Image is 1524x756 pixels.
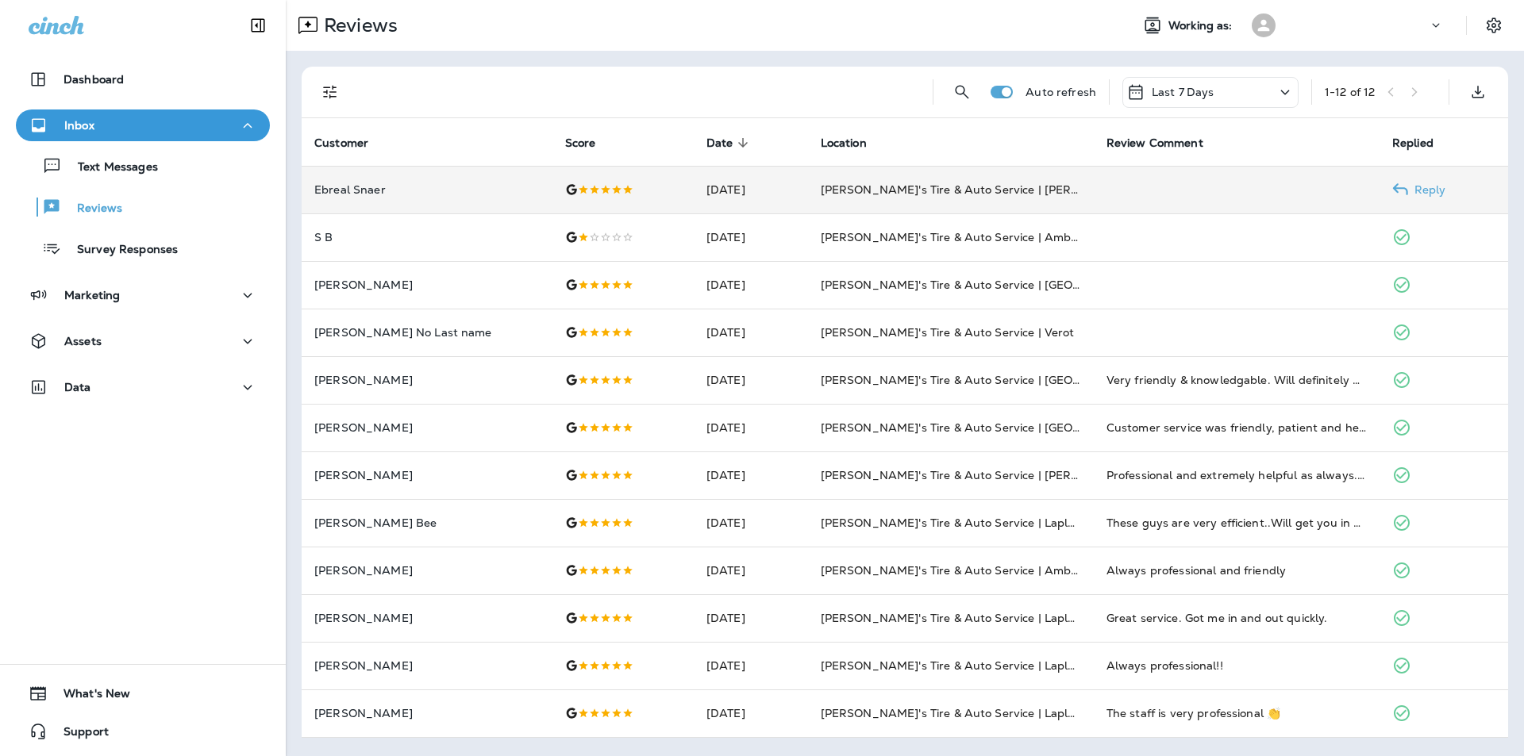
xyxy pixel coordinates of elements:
p: Text Messages [62,160,158,175]
p: Ebreal Snaer [314,183,540,196]
span: Location [821,136,867,150]
button: Dashboard [16,63,270,95]
td: [DATE] [694,451,808,499]
span: [PERSON_NAME]'s Tire & Auto Service | [GEOGRAPHIC_DATA] [821,278,1168,292]
span: [PERSON_NAME]'s Tire & Auto Service | Verot [821,325,1075,340]
button: Filters [314,76,346,108]
p: Marketing [64,289,120,301]
span: Customer [314,136,368,150]
p: Reviews [61,201,122,217]
button: Collapse Sidebar [236,10,280,41]
span: [PERSON_NAME]'s Tire & Auto Service | [PERSON_NAME] [821,182,1143,197]
td: [DATE] [694,499,808,547]
span: [PERSON_NAME]'s Tire & Auto Service | [GEOGRAPHIC_DATA][PERSON_NAME] [821,373,1267,387]
button: Settings [1480,11,1508,40]
td: [DATE] [694,213,808,261]
span: Date [706,136,754,150]
div: The staff is very professional 👏 [1106,705,1367,721]
td: [DATE] [694,261,808,309]
div: Always professional and friendly [1106,562,1367,578]
span: Working as: [1168,19,1236,33]
div: Always professional!! [1106,658,1367,673]
p: Reply [1408,183,1446,196]
div: Customer service was friendly, patient and helped me to meet my auto needs within my budget. [1106,420,1367,436]
p: Data [64,381,91,393]
p: Auto refresh [1026,86,1096,98]
p: S B [314,231,540,244]
td: [DATE] [694,594,808,642]
span: Replied [1392,136,1454,150]
span: Score [565,136,617,150]
span: Replied [1392,136,1434,150]
td: [DATE] [694,356,808,404]
span: Location [821,136,887,150]
p: Reviews [317,13,398,37]
button: Survey Responses [16,232,270,265]
div: Very friendly & knowledgable. Will definitely use their services again! [1106,372,1367,388]
span: Date [706,136,733,150]
div: 1 - 12 of 12 [1325,86,1375,98]
button: Marketing [16,279,270,311]
div: These guys are very efficient..Will get you in and out, job completed [1106,515,1367,531]
p: [PERSON_NAME] Bee [314,516,540,529]
p: [PERSON_NAME] No Last name [314,326,540,339]
span: Review Comment [1106,136,1203,150]
button: What's New [16,677,270,709]
p: [PERSON_NAME] [314,612,540,624]
td: [DATE] [694,689,808,737]
button: Export as CSV [1462,76,1494,108]
td: [DATE] [694,166,808,213]
p: [PERSON_NAME] [314,707,540,720]
p: [PERSON_NAME] [314,278,540,291]
button: Search Reviews [946,76,978,108]
span: [PERSON_NAME]'s Tire & Auto Service | Ambassador [821,230,1114,244]
span: [PERSON_NAME]'s Tire & Auto Service | Laplace [821,706,1087,720]
span: Review Comment [1106,136,1224,150]
td: [DATE] [694,404,808,451]
span: Customer [314,136,389,150]
span: [PERSON_NAME]'s Tire & Auto Service | Laplace [821,658,1087,673]
p: Survey Responses [61,243,178,258]
p: [PERSON_NAME] [314,659,540,672]
span: [PERSON_NAME]'s Tire & Auto Service | Ambassador [821,563,1114,578]
button: Support [16,716,270,747]
button: Data [16,371,270,403]
p: [PERSON_NAME] [314,421,540,434]
td: [DATE] [694,642,808,689]
span: [PERSON_NAME]'s Tire & Auto Service | Laplace [821,516,1087,530]
p: [PERSON_NAME] [314,564,540,577]
p: Assets [64,335,102,347]
td: [DATE] [694,309,808,356]
span: Score [565,136,596,150]
p: Dashboard [63,73,124,86]
span: [PERSON_NAME]'s Tire & Auto Service | [PERSON_NAME] [821,468,1143,482]
span: What's New [48,687,130,706]
p: [PERSON_NAME] [314,469,540,482]
td: [DATE] [694,547,808,594]
span: [PERSON_NAME]'s Tire & Auto Service | [GEOGRAPHIC_DATA][PERSON_NAME] [821,420,1267,435]
span: [PERSON_NAME]'s Tire & Auto Service | Laplace [821,611,1087,625]
p: Last 7 Days [1152,86,1214,98]
div: Great service. Got me in and out quickly. [1106,610,1367,626]
button: Reviews [16,190,270,224]
p: Inbox [64,119,94,132]
p: [PERSON_NAME] [314,374,540,386]
button: Inbox [16,109,270,141]
button: Assets [16,325,270,357]
span: Support [48,725,109,744]
div: Professional and extremely helpful as always. Highly recommend. [1106,467,1367,483]
button: Text Messages [16,149,270,182]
